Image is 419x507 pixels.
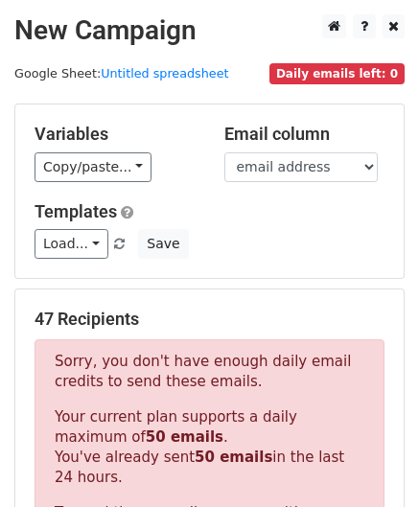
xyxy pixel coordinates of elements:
strong: 50 emails [195,449,272,466]
h5: Email column [224,124,385,145]
h5: 47 Recipients [35,309,384,330]
a: Untitled spreadsheet [101,66,228,81]
p: Your current plan supports a daily maximum of . You've already sent in the last 24 hours. [55,407,364,488]
h2: New Campaign [14,14,405,47]
h5: Variables [35,124,196,145]
p: Sorry, you don't have enough daily email credits to send these emails. [55,352,364,392]
a: Daily emails left: 0 [269,66,405,81]
span: Daily emails left: 0 [269,63,405,84]
button: Save [138,229,188,259]
a: Load... [35,229,108,259]
iframe: Chat Widget [323,415,419,507]
small: Google Sheet: [14,66,229,81]
a: Copy/paste... [35,152,151,182]
strong: 50 emails [146,428,223,446]
a: Templates [35,201,117,221]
